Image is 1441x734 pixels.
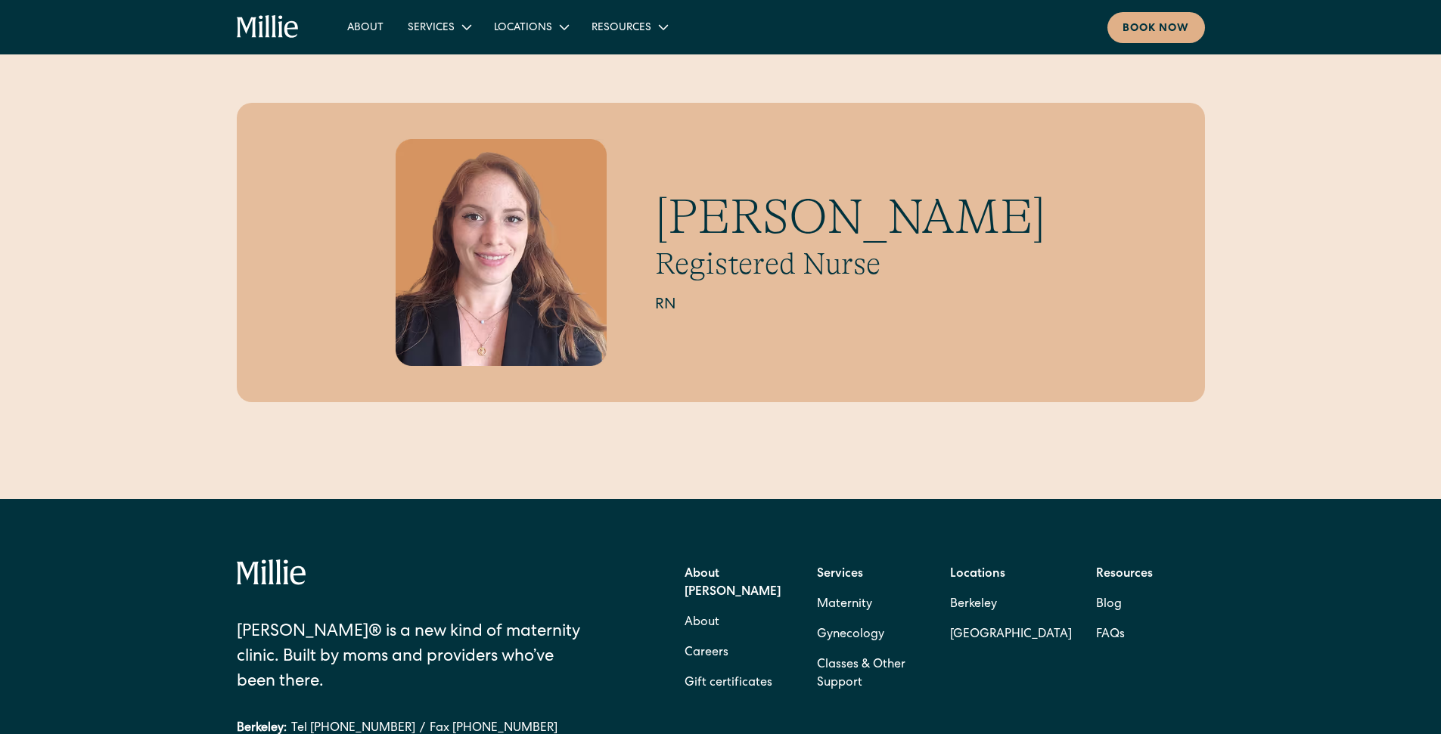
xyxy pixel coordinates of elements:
div: Book now [1123,21,1190,37]
a: FAQs [1096,620,1125,650]
a: About [685,608,719,638]
h1: [PERSON_NAME] [655,188,1045,246]
strong: Resources [1096,568,1153,581]
a: [GEOGRAPHIC_DATA] [950,620,1072,650]
div: Locations [494,20,552,36]
h2: Registered Nurse [655,246,1045,282]
div: Resources [592,20,651,36]
a: home [237,15,300,39]
a: Berkeley [950,590,1072,620]
a: Maternity [817,590,872,620]
strong: Services [817,568,863,581]
a: Blog [1096,590,1122,620]
div: Services [408,20,455,36]
div: [PERSON_NAME]® is a new kind of maternity clinic. Built by moms and providers who’ve been there. [237,621,593,695]
div: Resources [579,14,679,39]
div: Services [396,14,482,39]
a: Gynecology [817,620,884,650]
a: Careers [685,638,728,668]
a: Book now [1107,12,1205,43]
div: Locations [482,14,579,39]
strong: About [PERSON_NAME] [685,568,781,599]
a: Gift certificates [685,668,772,698]
strong: Locations [950,568,1005,581]
a: About [335,14,396,39]
h2: RN [655,294,1045,317]
a: Classes & Other Support [817,650,926,698]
